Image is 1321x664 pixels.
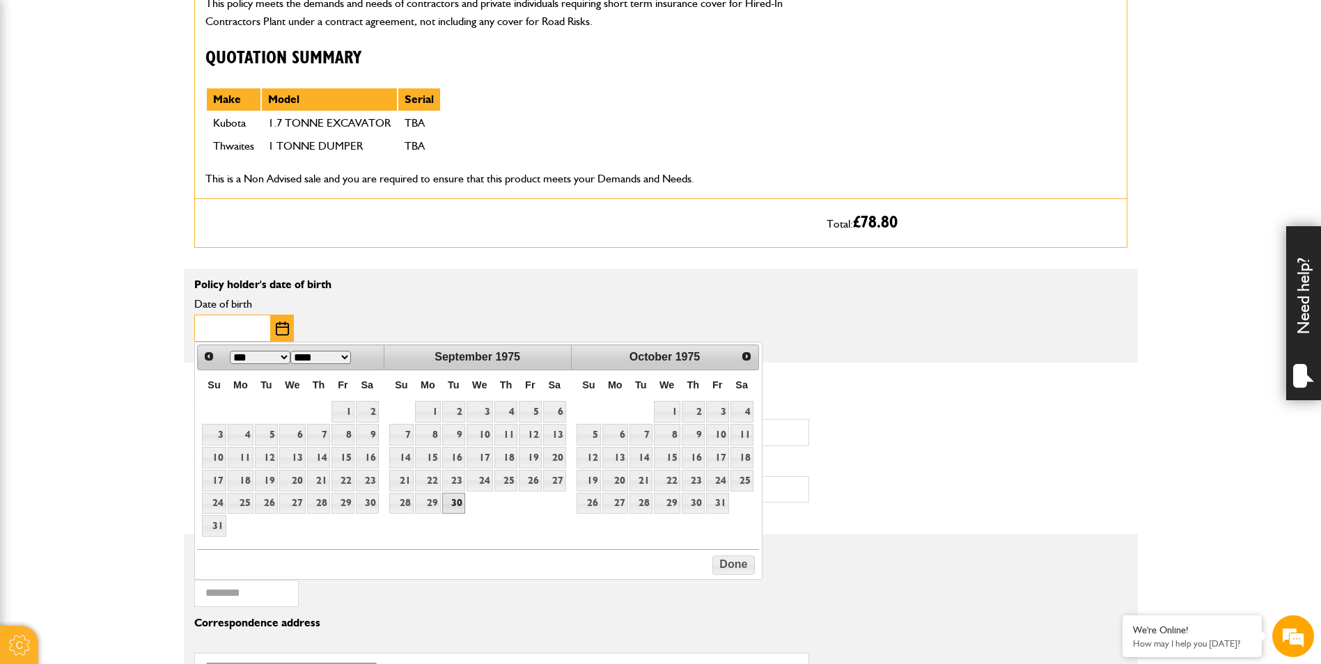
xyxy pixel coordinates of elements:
a: 31 [202,515,226,537]
a: 10 [467,424,493,445]
a: 14 [389,447,413,468]
span: Thursday [500,379,513,390]
a: Prev [199,347,219,367]
a: 23 [356,470,379,491]
td: 1.7 TONNE EXCAVATOR [261,111,398,135]
a: 16 [682,447,705,468]
a: 3 [202,424,226,445]
td: Kubota [206,111,261,135]
td: TBA [398,111,441,135]
a: 4 [494,401,517,422]
a: 14 [630,447,652,468]
a: 11 [494,424,517,445]
p: Correspondence address [194,617,809,629]
a: 1 [331,401,354,422]
span: 78.80 [861,214,898,231]
p: Total: [827,210,1116,236]
a: 6 [602,424,628,445]
a: 15 [654,447,680,468]
span: Wednesday [285,379,299,390]
a: 20 [279,470,306,491]
a: 1 [415,401,441,422]
a: 29 [654,493,680,514]
span: Prev [203,351,214,362]
a: 9 [356,424,379,445]
a: 18 [494,447,517,468]
h3: Quotation Summary [205,48,806,70]
a: 19 [519,447,542,468]
span: October [630,351,672,363]
button: Done [712,555,755,575]
a: 22 [331,470,354,491]
a: 5 [577,424,600,445]
a: 1 [654,401,680,422]
span: Next [741,351,752,362]
a: 19 [577,470,600,491]
td: TBA [398,134,441,158]
a: 8 [654,424,680,445]
td: Thwaites [206,134,261,158]
a: 5 [519,401,542,422]
a: 9 [442,424,465,445]
span: Tuesday [635,379,647,390]
span: Thursday [687,379,700,390]
th: Make [206,88,261,111]
a: 27 [543,470,566,491]
a: 4 [730,401,753,422]
a: 12 [519,424,542,445]
a: 28 [307,493,330,514]
a: 7 [630,424,652,445]
span: Friday [712,379,722,390]
span: Tuesday [448,379,460,390]
a: 15 [331,447,354,468]
a: 20 [602,470,628,491]
a: 24 [467,470,493,491]
a: 30 [442,493,465,514]
span: Monday [233,379,248,390]
a: 29 [331,493,354,514]
a: 10 [202,447,226,468]
a: 19 [255,470,278,491]
span: 1975 [495,351,520,363]
a: 3 [467,401,493,422]
a: 11 [730,424,753,445]
a: 7 [307,424,330,445]
a: 29 [415,493,441,514]
span: Tuesday [260,379,272,390]
td: 1 TONNE DUMPER [261,134,398,158]
a: 8 [331,424,354,445]
a: 6 [279,424,306,445]
span: September [435,351,492,363]
a: 13 [543,424,566,445]
a: 17 [202,470,226,491]
span: Monday [608,379,623,390]
span: Sunday [395,379,407,390]
span: Sunday [208,379,220,390]
a: 15 [415,447,441,468]
a: 28 [630,493,652,514]
a: 17 [706,447,729,468]
span: Monday [421,379,435,390]
a: 22 [415,470,441,491]
a: 20 [543,447,566,468]
a: 4 [228,424,253,445]
a: 18 [730,447,753,468]
a: 13 [279,447,306,468]
a: 21 [307,470,330,491]
span: Saturday [548,379,561,390]
span: Sunday [582,379,595,390]
a: 27 [602,493,628,514]
span: 1975 [675,351,701,363]
a: 28 [389,493,413,514]
a: 23 [682,470,705,491]
span: Wednesday [472,379,487,390]
a: 31 [706,493,729,514]
label: Date of birth [194,299,809,310]
a: 24 [202,493,226,514]
a: Next [737,347,757,367]
div: We're Online! [1133,624,1251,636]
span: Friday [338,379,347,390]
a: 21 [389,470,413,491]
a: 25 [730,470,753,491]
a: 21 [630,470,652,491]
